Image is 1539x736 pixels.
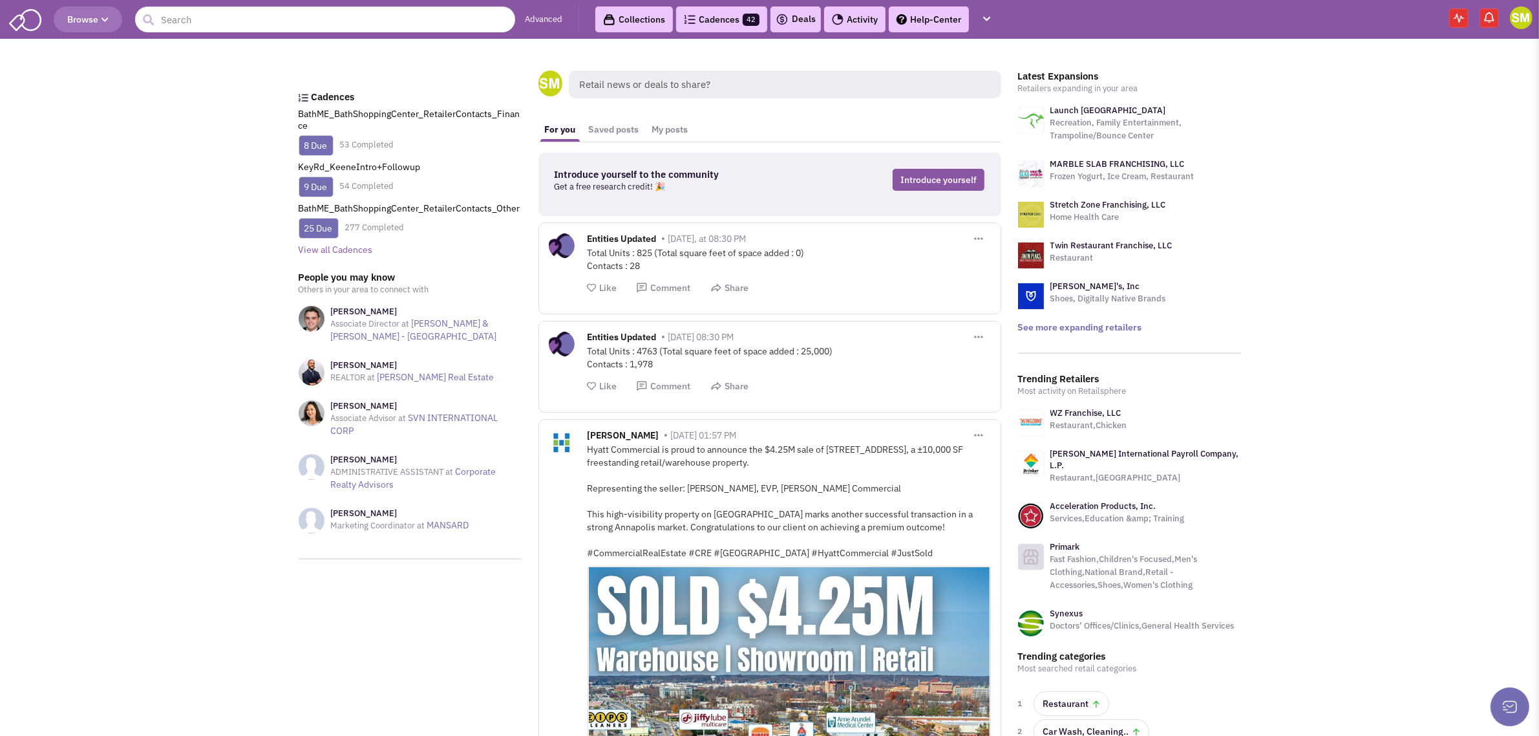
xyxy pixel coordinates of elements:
img: Cadences_logo.png [298,94,308,102]
img: Sam Mazza [1510,6,1533,29]
p: Home Health Care [1050,211,1166,224]
a: Saved posts [582,118,646,142]
a: [PERSON_NAME]'s, Inc [1050,281,1140,292]
span: Entities Updated [588,233,657,248]
button: Like [588,282,617,294]
a: Help-Center [889,6,969,32]
a: View all Cadences [299,244,373,255]
img: SmartAdmin [9,6,41,31]
h3: People you may know [299,272,522,283]
span: Associate Advisor at [331,413,407,424]
h3: Trending categories [1018,651,1241,662]
a: Cadences42 [676,6,767,32]
span: Like [600,282,617,294]
h3: Cadences [312,91,522,103]
p: Recreation, Family Entertainment, Trampoline/Bounce Center [1050,116,1241,142]
a: Primark [1050,541,1080,552]
span: Marketing Coordinator at [331,520,425,531]
img: logo [1018,161,1044,187]
img: NoImageAvailable1.jpg [299,508,324,534]
a: Advanced [525,14,562,26]
a: Twin Restaurant Franchise, LLC [1050,240,1173,251]
img: icon-deals.svg [776,12,789,27]
span: Associate Director at [331,318,410,329]
button: Like [588,380,617,393]
span: ADMINISTRATIVE ASSISTANT at [331,466,454,477]
img: Activity.png [832,14,844,25]
button: Share [710,380,749,393]
p: Services,Education &amp; Training [1050,512,1185,525]
h3: [PERSON_NAME] [331,360,494,371]
img: icon-retailer-placeholder.png [1018,544,1044,570]
h3: [PERSON_NAME] [331,306,522,318]
span: Entities Updated [588,331,657,346]
button: Comment [636,282,691,294]
a: 53 Completed [340,139,394,150]
h3: [PERSON_NAME] [331,454,522,466]
a: MANSARD [427,519,469,531]
img: logo [1018,243,1044,268]
span: 1 [1018,697,1026,710]
img: icon-collection-lavender-black.svg [603,14,615,26]
a: SVN INTERNATIONAL CORP [331,412,498,437]
a: Corporate Realty Advisors [331,466,496,490]
a: Synexus [1050,608,1083,619]
p: Most activity on Retailsphere [1018,385,1241,398]
h3: [PERSON_NAME] [331,400,522,412]
span: [DATE] 01:57 PM [671,429,737,441]
button: Browse [54,6,122,32]
a: 54 Completed [340,180,394,191]
p: Retailers expanding in your area [1018,82,1241,95]
a: Stretch Zone Franchising, LLC [1050,199,1166,210]
a: WZ Franchise, LLC [1050,407,1121,418]
a: 277 Completed [345,222,405,233]
a: MARBLE SLAB FRANCHISING, LLC [1050,158,1185,169]
a: Launch [GEOGRAPHIC_DATA] [1050,105,1166,116]
img: logo [1018,202,1044,228]
span: [PERSON_NAME] [588,429,659,444]
h3: [PERSON_NAME] [331,508,469,519]
img: Cadences_logo.png [684,15,695,24]
p: Restaurant,[GEOGRAPHIC_DATA] [1050,471,1241,484]
button: Share [710,282,749,294]
a: BathME_BathShoppingCenter_RetailerContacts_Other [299,202,520,214]
span: 42 [743,14,759,26]
p: Others in your area to connect with [299,283,522,296]
a: [PERSON_NAME] & [PERSON_NAME] - [GEOGRAPHIC_DATA] [331,318,497,342]
a: Deals [776,12,816,27]
p: Most searched retail categories [1018,662,1241,675]
a: For you [538,118,582,142]
a: Restaurant [1034,691,1109,716]
p: Shoes, Digitally Native Brands [1050,292,1166,305]
span: Browse [67,14,109,25]
a: Introduce yourself [893,169,984,191]
div: Hyatt Commercial is proud to announce the $4.25M sale of [STREET_ADDRESS], a ±10,000 SF freestand... [588,443,991,559]
img: help.png [897,14,907,25]
img: logo [1018,283,1044,309]
p: Fast Fashion,Children's Focused,Men's Clothing,National Brand,Retail - Accessories,Shoes,Women's ... [1050,553,1241,592]
a: [PERSON_NAME] Real Estate [377,371,494,383]
h3: Trending Retailers [1018,373,1241,385]
p: Frozen Yogurt, Ice Cream, Restaurant [1050,170,1194,183]
a: 8 Due [304,140,328,151]
a: Activity [824,6,886,32]
h3: Introduce yourself to the community [555,169,799,180]
a: 9 Due [304,181,328,193]
span: [DATE] 08:30 PM [668,331,734,343]
span: REALTOR at [331,372,376,383]
input: Search [135,6,515,32]
a: Collections [595,6,673,32]
p: Restaurant [1050,252,1173,265]
a: Acceleration Products, Inc. [1050,501,1156,512]
button: Comment [636,380,691,393]
a: [PERSON_NAME] International Payroll Company, L.P. [1050,448,1239,471]
span: Like [600,380,617,392]
span: Retail news or deals to share? [569,70,1001,98]
img: www.wingzone.com [1018,410,1044,436]
a: KeyRd_KeeneIntro+Followup [299,161,421,173]
a: My posts [646,118,695,142]
img: NoImageAvailable1.jpg [299,454,324,480]
a: 25 Due [304,222,333,234]
a: BathME_BathShoppingCenter_RetailerContacts_Finance [299,108,520,131]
